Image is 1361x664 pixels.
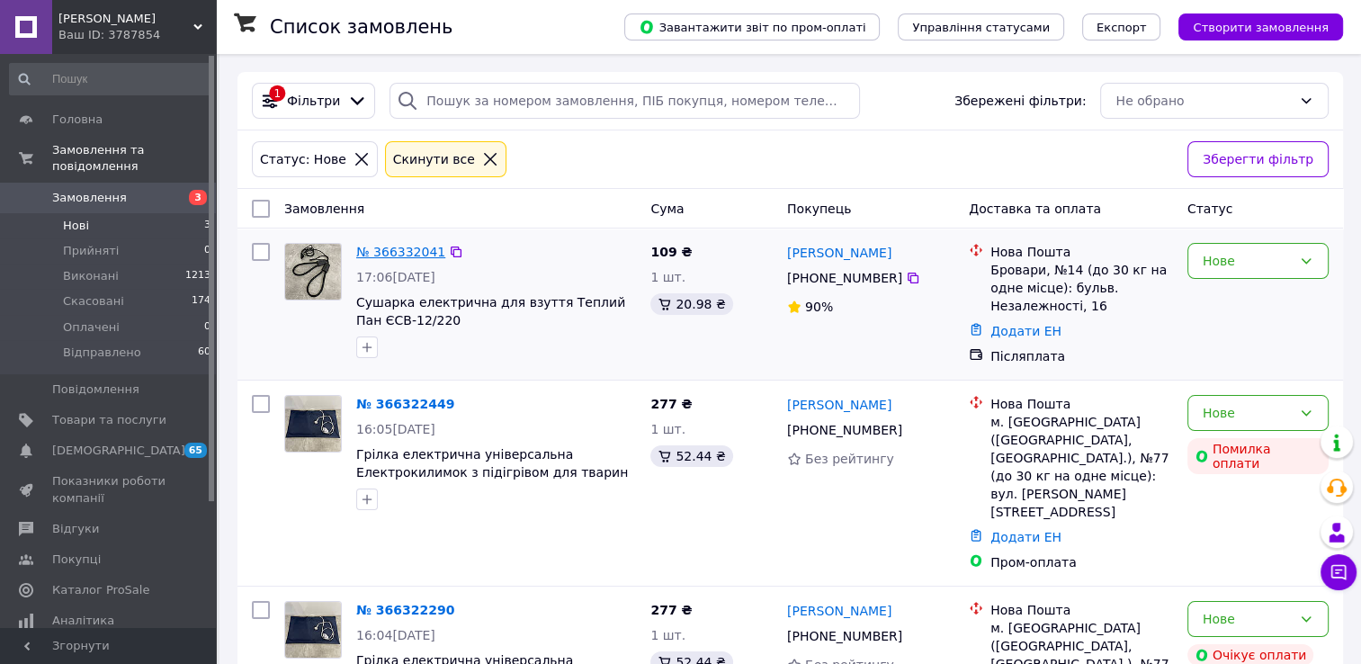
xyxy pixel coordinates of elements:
[787,396,891,414] a: [PERSON_NAME]
[356,603,454,617] a: № 366322290
[389,83,860,119] input: Пошук за номером замовлення, ПІБ покупця, номером телефону, Email, номером накладної
[990,395,1173,413] div: Нова Пошта
[287,92,340,110] span: Фільтри
[356,295,625,328] a: Сушарка електрична для взуття Теплий Пан ЄСВ-12/220
[63,268,119,284] span: Виконані
[1115,91,1292,111] div: Не обрано
[256,149,350,169] div: Статус: Нове
[189,190,207,205] span: 3
[192,293,210,310] span: 174
[1203,609,1292,629] div: Нове
[1203,251,1292,271] div: Нове
[284,395,342,453] a: Фото товару
[356,245,445,259] a: № 366332041
[52,613,114,629] span: Аналітика
[650,397,692,411] span: 277 ₴
[1160,19,1343,33] a: Створити замовлення
[650,422,685,436] span: 1 шт.
[52,112,103,128] span: Головна
[1187,141,1329,177] button: Зберегти фільтр
[912,21,1050,34] span: Управління статусами
[650,270,685,284] span: 1 шт.
[787,244,891,262] a: [PERSON_NAME]
[63,293,124,310] span: Скасовані
[52,443,185,459] span: [DEMOGRAPHIC_DATA]
[52,190,127,206] span: Замовлення
[63,345,141,361] span: Відправлено
[787,202,851,216] span: Покупець
[783,265,906,291] div: [PHONE_NUMBER]
[783,624,906,649] div: [PHONE_NUMBER]
[805,300,833,314] span: 90%
[1203,149,1313,169] span: Зберегти фільтр
[650,202,684,216] span: Cума
[356,397,454,411] a: № 366322449
[204,319,210,336] span: 0
[1203,403,1292,423] div: Нове
[783,417,906,443] div: [PHONE_NUMBER]
[650,445,732,467] div: 52.44 ₴
[650,245,692,259] span: 109 ₴
[198,345,210,361] span: 60
[389,149,479,169] div: Cкинути все
[204,243,210,259] span: 0
[63,218,89,234] span: Нові
[990,324,1061,338] a: Додати ЕН
[990,601,1173,619] div: Нова Пошта
[284,202,364,216] span: Замовлення
[285,244,341,300] img: Фото товару
[52,582,149,598] span: Каталог ProSale
[969,202,1101,216] span: Доставка та оплата
[58,27,216,43] div: Ваш ID: 3787854
[898,13,1064,40] button: Управління статусами
[270,16,452,38] h1: Список замовлень
[356,447,628,516] a: Грілка електрична універсальна Електрокилимок з підігрівом для тварин з водонепроникним чохлом Sh...
[284,601,342,659] a: Фото товару
[184,443,207,458] span: 65
[990,347,1173,365] div: Післяплата
[185,268,210,284] span: 1213
[285,602,341,658] img: Фото товару
[204,218,210,234] span: 3
[639,19,865,35] span: Завантажити звіт по пром-оплаті
[58,11,193,27] span: ЧІЖ
[650,628,685,642] span: 1 шт.
[1193,21,1329,34] span: Створити замовлення
[650,293,732,315] div: 20.98 ₴
[954,92,1086,110] span: Збережені фільтри:
[990,243,1173,261] div: Нова Пошта
[1187,438,1329,474] div: Помилка оплати
[9,63,212,95] input: Пошук
[52,381,139,398] span: Повідомлення
[63,319,120,336] span: Оплачені
[1097,21,1147,34] span: Експорт
[52,142,216,175] span: Замовлення та повідомлення
[63,243,119,259] span: Прийняті
[356,270,435,284] span: 17:06[DATE]
[356,628,435,642] span: 16:04[DATE]
[990,413,1173,521] div: м. [GEOGRAPHIC_DATA] ([GEOGRAPHIC_DATA], [GEOGRAPHIC_DATA].), №77 (до 30 кг на одне місце): вул. ...
[805,452,894,466] span: Без рейтингу
[787,602,891,620] a: [PERSON_NAME]
[1321,554,1357,590] button: Чат з покупцем
[52,552,101,568] span: Покупці
[990,261,1173,315] div: Бровари, №14 (до 30 кг на одне місце): бульв. Незалежності, 16
[1082,13,1161,40] button: Експорт
[990,553,1173,571] div: Пром-оплата
[52,412,166,428] span: Товари та послуги
[285,396,341,452] img: Фото товару
[1187,202,1233,216] span: Статус
[624,13,880,40] button: Завантажити звіт по пром-оплаті
[284,243,342,301] a: Фото товару
[52,521,99,537] span: Відгуки
[1178,13,1343,40] button: Створити замовлення
[650,603,692,617] span: 277 ₴
[52,473,166,506] span: Показники роботи компанії
[990,530,1061,544] a: Додати ЕН
[356,422,435,436] span: 16:05[DATE]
